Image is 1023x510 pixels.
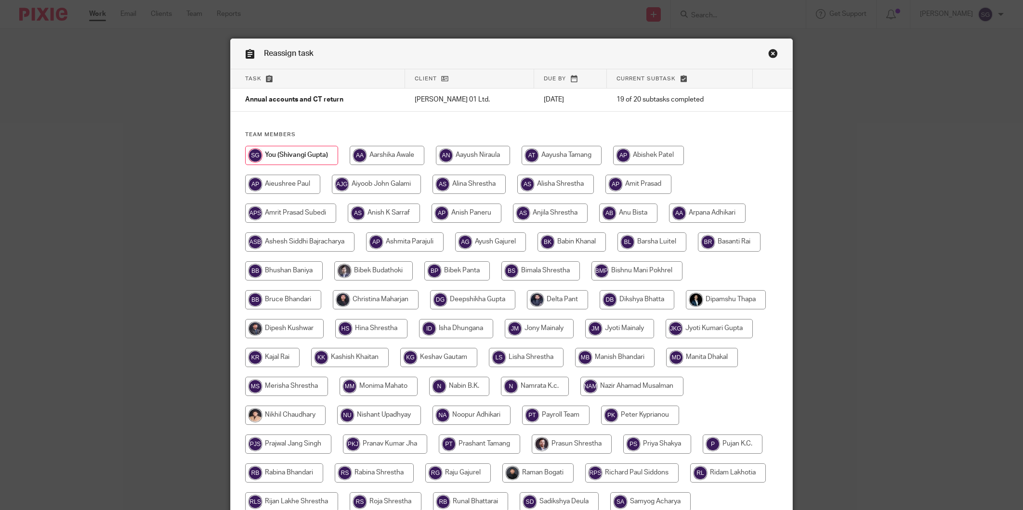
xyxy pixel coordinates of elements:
td: 19 of 20 subtasks completed [607,89,753,112]
span: Due by [544,76,566,81]
span: Current subtask [616,76,676,81]
p: [PERSON_NAME] 01 Ltd. [415,95,525,104]
span: Reassign task [264,50,314,57]
span: Annual accounts and CT return [245,97,343,103]
p: [DATE] [544,95,597,104]
h4: Team members [245,131,778,139]
span: Task [245,76,262,81]
a: Close this dialog window [768,49,778,62]
span: Client [415,76,437,81]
